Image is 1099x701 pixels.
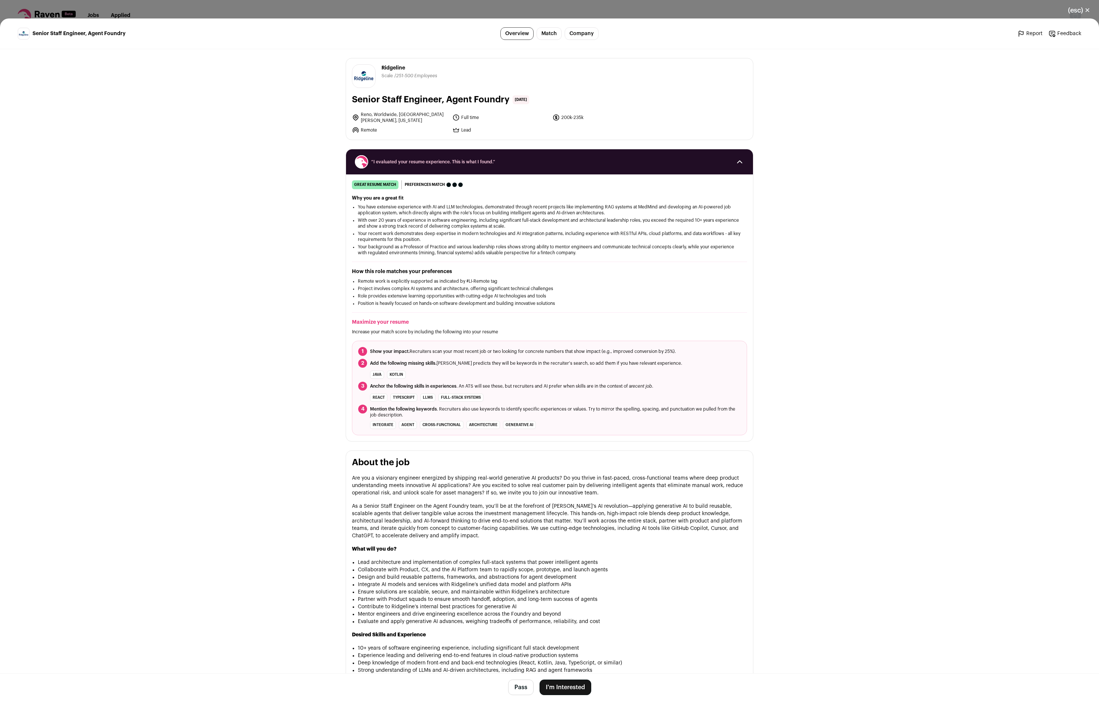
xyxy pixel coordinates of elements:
span: Show your impact. [370,349,410,354]
li: Design and build reusable patterns, frameworks, and abstractions for agent development [358,574,747,581]
li: Role provides extensive learning opportunities with cutting-edge AI technologies and tools [358,293,741,299]
li: Integrate AI models and services with Ridgeline’s unified data model and platform APIs [358,581,747,588]
li: With over 20 years of experience in software engineering, including significant full-stack develo... [358,217,741,229]
li: 200k-235k [552,112,648,123]
li: Deep knowledge of modern front-end and back-end technologies (React, Kotlin, Java, TypeScript, or... [358,659,747,667]
li: 10+ years of software engineering experience, including significant full stack development [358,644,747,652]
span: “I evaluated your resume experience. This is what I found.” [371,159,728,165]
a: Feedback [1048,30,1081,37]
li: cross-functional [420,421,463,429]
li: Evaluate and apply generative AI advances, weighing tradeoffs of performance, reliability, and cost [358,618,747,625]
span: 3 [358,382,367,391]
li: Lead [452,126,548,134]
li: You have extensive experience with AI and LLM technologies, demonstrated through recent projects ... [358,204,741,216]
i: recent job. [631,384,653,388]
button: I'm Interested [540,680,591,695]
span: 251-500 Employees [396,74,437,78]
h1: Senior Staff Engineer, Agent Foundry [352,94,510,106]
li: Your background as a Professor of Practice and various leadership roles shows strong ability to m... [358,244,741,256]
span: Recruiters scan your most recent job or two looking for concrete numbers that show impact (e.g., ... [370,348,676,354]
li: Collaborate with Product, CX, and the AI Platform team to rapidly scope, prototype, and launch ag... [358,566,747,574]
li: TypeScript [390,394,417,402]
li: Reno, Worldwide, [GEOGRAPHIC_DATA][PERSON_NAME], [US_STATE] [352,112,448,123]
li: Lead architecture and implementation of complex full-stack systems that power intelligent agents [358,559,747,566]
li: Java [370,371,384,379]
h2: About the job [352,457,747,469]
li: Ensure solutions are scalable, secure, and maintainable within Ridgeline’s architecture [358,588,747,596]
li: Kotlin [387,371,406,379]
div: great resume match [352,180,398,189]
h2: How this role matches your preferences [352,268,747,275]
a: Match [537,27,562,40]
li: Experience leading and delivering end-to-end features in cloud-native production systems [358,652,747,659]
h2: Maximize your resume [352,319,747,326]
li: Contribute to Ridgeline’s internal best practices for generative AI [358,603,747,610]
li: Project involves complex AI systems and architecture, offering significant technical challenges [358,286,741,292]
span: Mention the following keywords [370,407,437,411]
button: Pass [508,680,534,695]
li: Strong understanding of LLMs and AI-driven architectures, including RAG and agent frameworks [358,667,747,674]
li: Remote work is explicitly supported as indicated by #LI-Remote tag [358,278,741,284]
li: Partner with Product squads to ensure smooth handoff, adoption, and long-term success of agents [358,596,747,603]
a: Company [565,27,599,40]
li: Remote [352,126,448,134]
strong: What will you do? [352,547,397,552]
span: 4 [358,405,367,414]
a: Overview [500,27,534,40]
img: 29ba94f9fdb26505ee885584e3cec00372d61cfbb28e4bb32e88c194aa7d97ae.jpg [18,30,29,37]
span: Anchor the following skills in experiences [370,384,456,388]
span: Senior Staff Engineer, Agent Foundry [32,30,126,37]
li: Position is heavily focused on hands-on software development and building innovative solutions [358,300,741,306]
button: Close modal [1059,2,1099,18]
p: As a Senior Staff Engineer on the Agent Foundry team, you’ll be at the forefront of [PERSON_NAME]... [352,503,747,540]
span: [DATE] [513,95,529,104]
span: Preferences match [405,181,445,188]
span: Ridgeline [381,64,437,72]
li: Mentor engineers and drive engineering excellence across the Foundry and beyond [358,610,747,618]
span: [PERSON_NAME] predicts they will be keywords in the recruiter's search, so add them if you have r... [370,360,682,366]
img: 29ba94f9fdb26505ee885584e3cec00372d61cfbb28e4bb32e88c194aa7d97ae.jpg [352,69,375,83]
span: Add the following missing skills. [370,361,436,365]
li: architecture [466,421,500,429]
span: . An ATS will see these, but recruiters and AI prefer when skills are in the context of a [370,383,653,389]
strong: Desired Skills and Experience [352,632,426,637]
h2: Why you are a great fit [352,195,747,201]
a: Report [1017,30,1042,37]
span: 2 [358,359,367,368]
span: 1 [358,347,367,356]
li: React [370,394,387,402]
li: generative AI [503,421,536,429]
li: Your recent work demonstrates deep expertise in modern technologies and AI integration patterns, ... [358,231,741,242]
p: Are you a visionary engineer energized by shipping real-world generative AI products? Do you thri... [352,474,747,497]
p: Increase your match score by including the following into your resume [352,329,747,335]
span: . Recruiters also use keywords to identify specific experiences or values. Try to mirror the spel... [370,406,741,418]
li: full-stack systems [438,394,483,402]
li: Scale [381,73,394,79]
li: / [394,73,437,79]
li: agent [399,421,417,429]
li: LLMs [420,394,435,402]
li: Full time [452,112,548,123]
li: integrate [370,421,396,429]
